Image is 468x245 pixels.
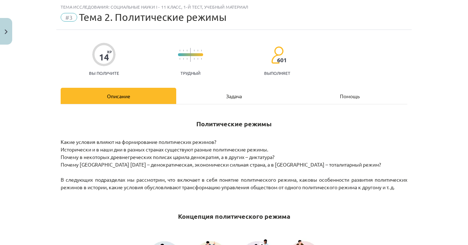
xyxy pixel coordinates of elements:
[89,70,119,76] font: Вы получите
[277,56,287,64] font: 601
[107,93,130,99] font: Описание
[183,50,184,51] img: icon-short-line-57e1e144782c952c97e751825c79c345078a6d821885a25fce030b3d8c18986b.svg
[194,50,195,51] img: icon-short-line-57e1e144782c952c97e751825c79c345078a6d821885a25fce030b3d8c18986b.svg
[61,154,275,160] font: Почему в некоторых древнегреческих полисах царила демократия, а в других – диктатура?
[61,176,407,190] font: В следующих подразделах мы рассмотрим, что включает в себя понятие политического режима, каковы о...
[61,146,268,153] font: Исторически и в наши дни в разных странах существуют разные политические режимы.
[190,48,191,62] img: icon-long-line-d9ea69661e0d244f92f715978eff75569469978d946b2353a9bb055b3ed8787d.svg
[79,11,226,23] font: Тема 2. Политические режимы
[264,70,290,76] font: выполняет
[61,139,216,145] font: Какие условия влияют на формирование политических режимов?
[181,70,201,76] font: Трудный
[61,4,248,10] font: Тема исследования: Социальные науки I - 11 класс, 1-й тест, учебный материал
[183,58,184,60] img: icon-short-line-57e1e144782c952c97e751825c79c345078a6d821885a25fce030b3d8c18986b.svg
[5,30,8,34] img: icon-close-lesson-0947bae3869378f0d4975bcd49f059093ad1ed9edebbc8119c70593378902aed.svg
[201,50,202,51] img: icon-short-line-57e1e144782c952c97e751825c79c345078a6d821885a25fce030b3d8c18986b.svg
[65,14,72,21] font: #3
[271,46,284,64] img: students-c634bb4e5e11cddfef0936a35e636f08e4e9abd3cc4e673bd6f9a4125e45ecb1.svg
[194,58,195,60] img: icon-short-line-57e1e144782c952c97e751825c79c345078a6d821885a25fce030b3d8c18986b.svg
[196,119,272,128] font: Политические режимы
[340,93,360,99] font: Помощь
[107,49,112,54] font: XP
[178,212,290,220] font: Концепция политического режима
[201,58,202,60] img: icon-short-line-57e1e144782c952c97e751825c79c345078a6d821885a25fce030b3d8c18986b.svg
[99,51,109,63] font: 14
[226,93,242,99] font: Задача
[61,161,381,168] font: Почему [GEOGRAPHIC_DATA] [DATE] – демократическая, экономически сильная страна, а в [GEOGRAPHIC_D...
